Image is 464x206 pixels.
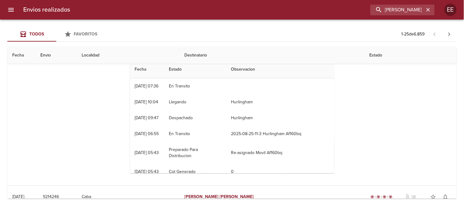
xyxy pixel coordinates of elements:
button: 9214246 [40,191,61,203]
span: Todos [29,31,44,37]
span: radio_button_checked [389,195,393,199]
div: Entregado [369,194,394,200]
div: [DATE] 05:43 [135,169,159,174]
td: Despachado [164,110,226,126]
td: Preparado Para Distribucion [164,142,226,164]
td: Hurlingham [226,94,334,110]
div: EE [444,4,457,16]
td: Re-asignado Movil Af160bq [226,142,334,164]
button: Agregar a favoritos [427,191,440,203]
span: radio_button_checked [371,195,374,199]
th: Destinatario [180,47,364,64]
span: radio_button_checked [377,195,380,199]
td: En Transito [164,126,226,142]
th: Fecha [130,61,164,78]
td: 2025-08-25-11-3 Hurlingham Af160bq [226,126,334,142]
span: radio_button_checked [383,195,387,199]
p: 1 - 25 de 6.859 [402,31,425,37]
div: [DATE] 09:47 [135,115,159,120]
div: [DATE] 07:36 [135,83,159,89]
td: Llegando [164,94,226,110]
div: [DATE] 10:04 [135,99,158,105]
span: No tiene documentos adjuntos [404,194,410,200]
div: [DATE] [12,194,24,199]
span: star_border [430,194,436,200]
button: menu [4,2,18,17]
div: Abrir información de usuario [444,4,457,16]
div: Tabs Envios [7,27,105,42]
span: notifications_none [443,194,449,200]
th: Localidad [77,47,180,64]
th: Fecha [7,47,35,64]
h6: Envios realizados [23,5,70,15]
div: [DATE] 06:55 [135,131,159,136]
button: Activar notificaciones [440,191,452,203]
th: Estado [164,61,226,78]
em: [PERSON_NAME] [184,194,218,199]
span: No tiene pedido asociado [410,194,417,200]
th: Estado [365,47,457,64]
th: Observacion [226,61,334,78]
td: Cot Generado [164,164,226,180]
td: Hurlingham [226,110,334,126]
th: Envio [35,47,77,64]
span: Favoritos [74,31,98,37]
span: 9214246 [43,193,59,201]
em: [PERSON_NAME] [220,194,254,199]
div: [DATE] 05:43 [135,150,159,155]
td: En Transito [164,78,226,94]
td: 0 [226,164,334,180]
input: buscar [370,5,424,15]
span: Pagina anterior [427,31,442,37]
span: Pagina siguiente [442,27,457,42]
